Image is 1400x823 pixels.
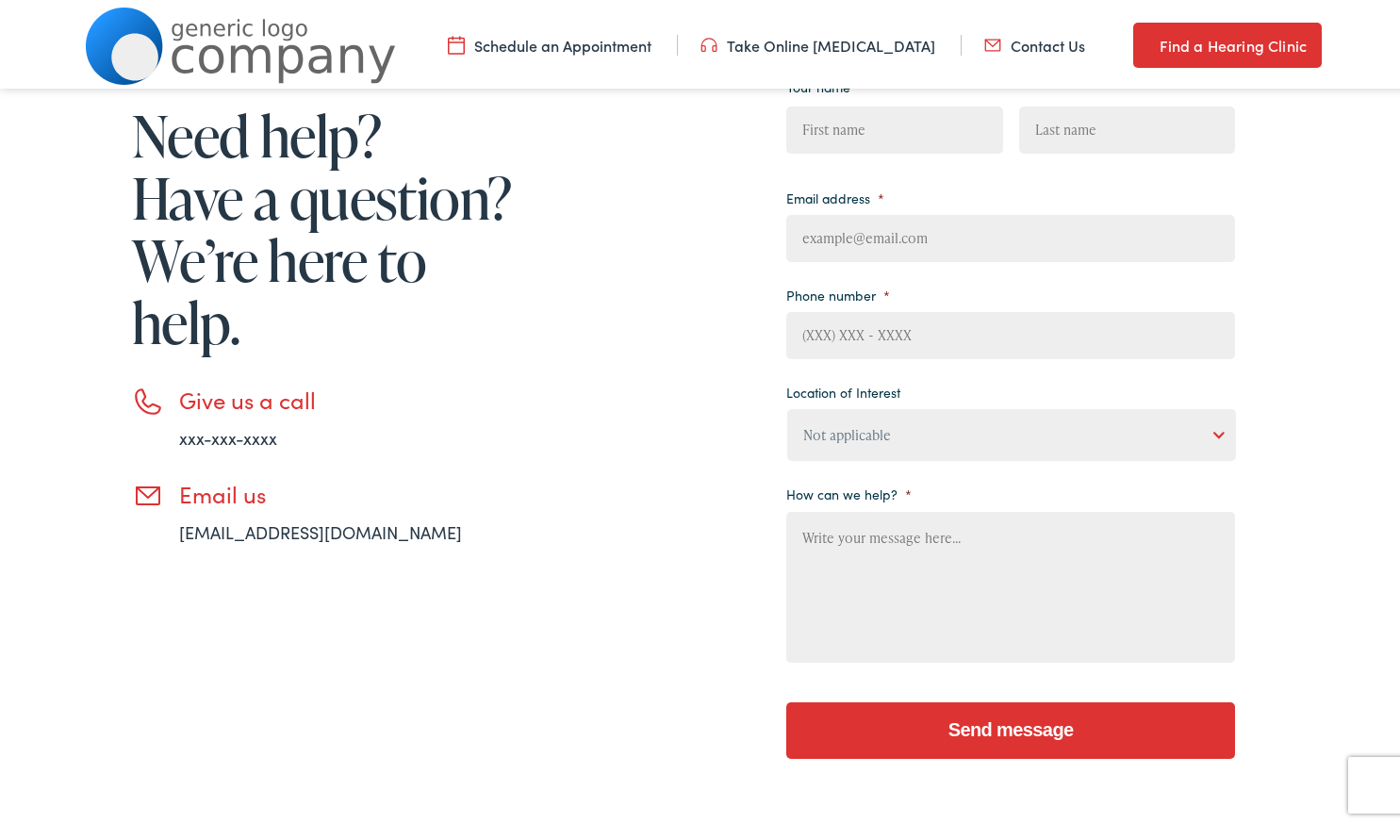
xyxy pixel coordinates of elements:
label: Phone number [786,283,890,300]
input: Send message [786,699,1235,755]
img: utility icon [448,31,465,52]
h3: Email us [179,477,519,504]
label: Your name [786,74,865,91]
a: Find a Hearing Clinic [1133,19,1322,64]
input: First name [786,103,1002,150]
input: example@email.com [786,211,1235,258]
img: utility icon [984,31,1001,52]
h1: Need help? Have a question? We’re here to help. [132,101,519,350]
label: Location of Interest [786,380,900,397]
input: (XXX) XXX - XXXX [786,308,1235,355]
input: Last name [1019,103,1235,150]
label: How can we help? [786,482,912,499]
img: utility icon [1133,30,1150,53]
a: Contact Us [984,31,1085,52]
label: Email address [786,186,884,203]
a: [EMAIL_ADDRESS][DOMAIN_NAME] [179,517,462,540]
a: Schedule an Appointment [448,31,651,52]
img: utility icon [700,31,717,52]
h3: Give us a call [179,383,519,410]
a: Take Online [MEDICAL_DATA] [700,31,935,52]
a: xxx-xxx-xxxx [179,422,277,446]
